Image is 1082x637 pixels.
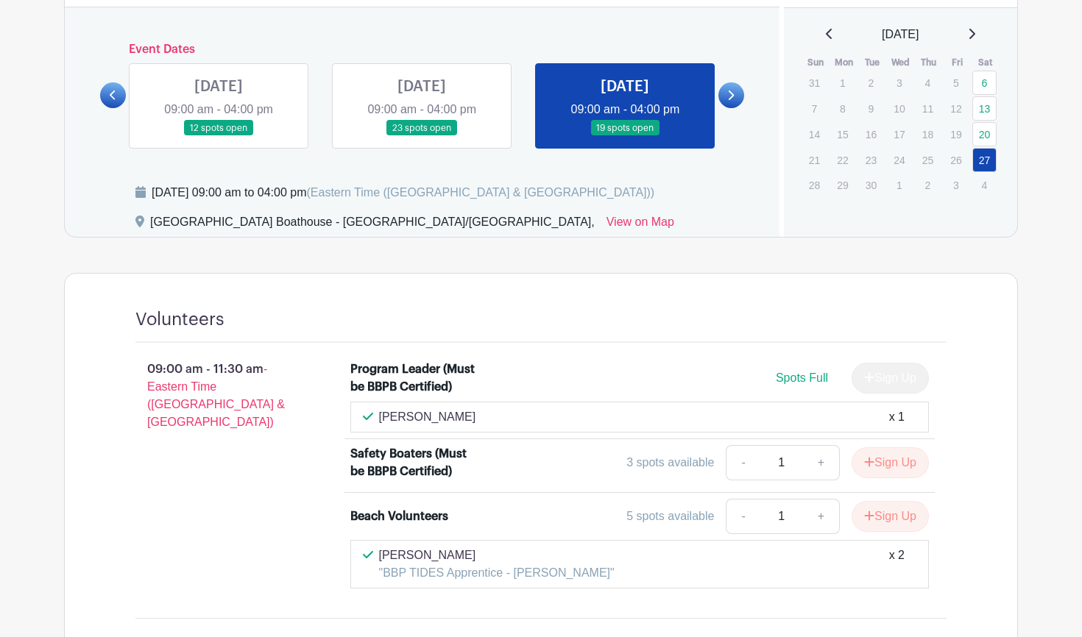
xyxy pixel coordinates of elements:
[887,71,911,94] p: 3
[830,149,855,171] p: 22
[802,71,827,94] p: 31
[830,123,855,146] p: 15
[916,174,940,196] p: 2
[802,55,830,70] th: Sun
[944,123,968,146] p: 19
[626,454,714,471] div: 3 spots available
[803,445,840,480] a: +
[152,184,654,202] div: [DATE] 09:00 am to 04:00 pm
[607,213,674,237] a: View on Map
[626,508,714,525] div: 5 spots available
[350,360,478,396] div: Program Leader (Must be BBPB Certified)
[972,71,997,95] a: 6
[859,97,883,120] p: 9
[887,123,911,146] p: 17
[830,55,858,70] th: Mon
[972,174,997,196] p: 4
[859,149,883,171] p: 23
[802,149,827,171] p: 21
[916,123,940,146] p: 18
[859,71,883,94] p: 2
[776,371,828,384] span: Spots Full
[830,71,855,94] p: 1
[889,408,905,426] div: x 1
[306,186,654,199] span: (Eastern Time ([GEOGRAPHIC_DATA] & [GEOGRAPHIC_DATA]))
[803,499,840,534] a: +
[882,26,919,43] span: [DATE]
[859,174,883,196] p: 30
[726,445,760,480] a: -
[944,71,968,94] p: 5
[802,97,827,120] p: 7
[726,499,760,534] a: -
[135,309,224,330] h4: Volunteers
[350,508,448,525] div: Beach Volunteers
[802,174,827,196] p: 28
[112,355,327,437] p: 09:00 am - 11:30 am
[830,174,855,196] p: 29
[944,174,968,196] p: 3
[886,55,915,70] th: Wed
[944,149,968,171] p: 26
[379,408,476,426] p: [PERSON_NAME]
[887,174,911,196] p: 1
[944,97,968,120] p: 12
[889,547,905,582] div: x 2
[915,55,944,70] th: Thu
[972,122,997,146] a: 20
[379,564,615,582] p: "BBP TIDES Apprentice - [PERSON_NAME]"
[972,55,1000,70] th: Sat
[802,123,827,146] p: 14
[943,55,972,70] th: Fri
[830,97,855,120] p: 8
[379,547,615,564] p: [PERSON_NAME]
[972,96,997,121] a: 13
[858,55,887,70] th: Tue
[859,123,883,146] p: 16
[150,213,595,237] div: [GEOGRAPHIC_DATA] Boathouse - [GEOGRAPHIC_DATA]/[GEOGRAPHIC_DATA],
[852,447,929,478] button: Sign Up
[887,97,911,120] p: 10
[916,97,940,120] p: 11
[350,445,478,480] div: Safety Boaters (Must be BBPB Certified)
[126,43,718,57] h6: Event Dates
[916,71,940,94] p: 4
[887,149,911,171] p: 24
[852,501,929,532] button: Sign Up
[916,149,940,171] p: 25
[972,148,997,172] a: 27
